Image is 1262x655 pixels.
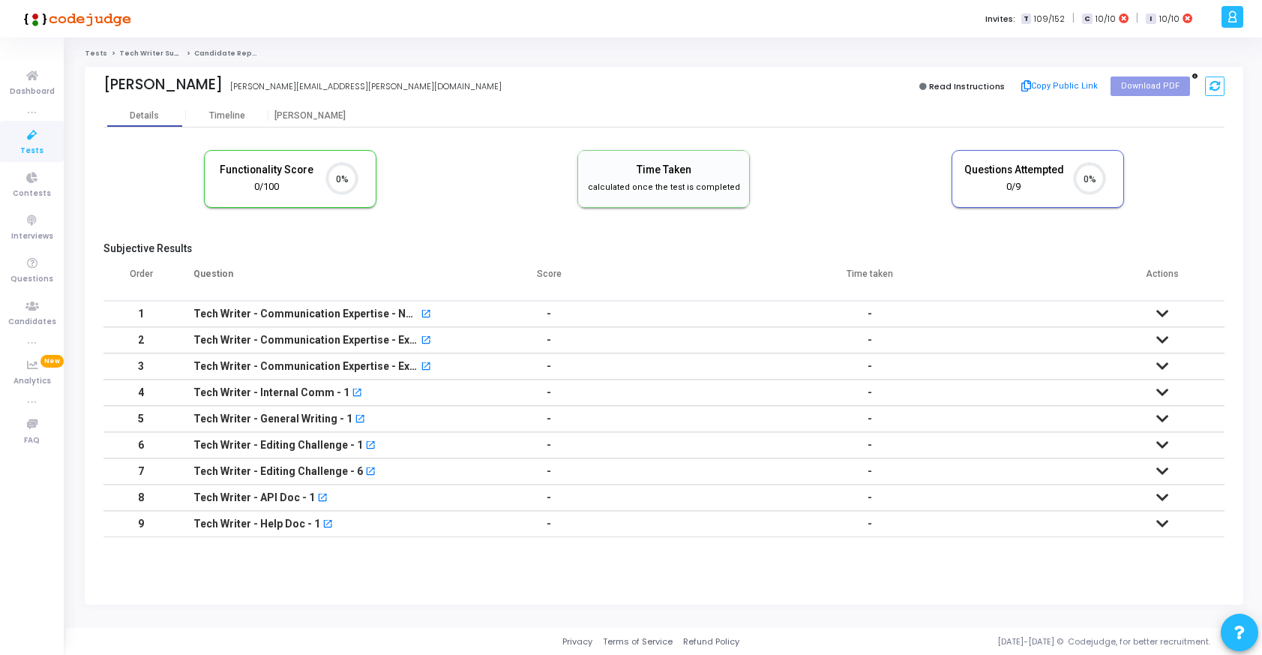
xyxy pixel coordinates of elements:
[585,164,742,176] h5: Time Taken
[1136,11,1138,26] span: |
[421,362,431,373] mat-icon: open_in_new
[103,432,178,458] td: 6
[1034,13,1065,26] span: 109/152
[421,310,431,320] mat-icon: open_in_new
[193,485,315,510] div: Tech Writer - API Doc - 1
[964,180,1064,194] div: 0/9
[640,259,1101,301] th: Time taken
[1159,13,1180,26] span: 10/10
[85,49,1243,59] nav: breadcrumb
[317,494,328,504] mat-icon: open_in_new
[459,327,640,353] td: -
[85,49,107,58] a: Tests
[365,441,376,452] mat-icon: open_in_new
[322,520,333,530] mat-icon: open_in_new
[230,80,502,93] div: [PERSON_NAME][EMAIL_ADDRESS][PERSON_NAME][DOMAIN_NAME]
[193,354,418,379] div: Tech Writer - Communication Expertise - Exec Comm 1
[1096,13,1116,26] span: 10/10
[20,145,43,158] span: Tests
[1017,75,1103,98] button: Copy Public Link
[13,188,51,200] span: Contests
[268,110,351,122] div: [PERSON_NAME]
[459,301,640,327] td: -
[1100,259,1225,301] th: Actions
[1082,14,1092,25] span: C
[640,458,1101,485] td: -
[103,511,178,537] td: 9
[178,259,459,301] th: Question
[193,459,363,484] div: Tech Writer - Editing Challenge - 6
[459,259,640,301] th: Score
[193,328,418,353] div: Tech Writer - Communication Expertise - External 1
[8,316,56,329] span: Candidates
[365,467,376,478] mat-icon: open_in_new
[929,80,1005,92] span: Read Instructions
[19,4,131,34] img: logo
[103,353,178,380] td: 3
[193,380,349,405] div: Tech Writer - Internal Comm - 1
[562,635,592,648] a: Privacy
[130,110,159,122] div: Details
[10,86,55,98] span: Dashboard
[1072,11,1075,26] span: |
[459,380,640,406] td: -
[24,434,40,447] span: FAQ
[193,407,352,431] div: Tech Writer - General Writing - 1
[103,242,1225,255] h5: Subjective Results
[1021,14,1031,25] span: T
[640,432,1101,458] td: -
[103,301,178,327] td: 1
[103,76,223,93] div: [PERSON_NAME]
[640,380,1101,406] td: -
[640,485,1101,511] td: -
[193,433,363,458] div: Tech Writer - Editing Challenge - 1
[640,511,1101,537] td: -
[103,327,178,353] td: 2
[588,182,740,192] span: calculated once the test is completed
[103,458,178,485] td: 7
[40,355,64,368] span: New
[985,13,1015,26] label: Invites:
[459,406,640,432] td: -
[640,327,1101,353] td: -
[103,259,178,301] th: Order
[119,49,258,58] a: Tech Writer Subjective Assessment 1
[216,164,316,176] h5: Functionality Score
[11,230,53,243] span: Interviews
[964,164,1064,176] h5: Questions Attempted
[209,110,245,122] div: Timeline
[459,458,640,485] td: -
[103,406,178,432] td: 5
[739,635,1243,648] div: [DATE]-[DATE] © Codejudge, for better recruitment.
[352,389,362,399] mat-icon: open_in_new
[640,301,1101,327] td: -
[103,485,178,511] td: 8
[13,375,51,388] span: Analytics
[1146,14,1156,25] span: I
[193,302,418,326] div: Tech Writer - Communication Expertise - Newsletter -1
[640,353,1101,380] td: -
[459,432,640,458] td: -
[10,273,53,286] span: Questions
[194,49,263,58] span: Candidate Report
[355,415,365,425] mat-icon: open_in_new
[640,406,1101,432] td: -
[459,511,640,537] td: -
[103,380,178,406] td: 4
[683,635,739,648] a: Refund Policy
[603,635,673,648] a: Terms of Service
[193,512,320,536] div: Tech Writer - Help Doc - 1
[459,353,640,380] td: -
[216,180,316,194] div: 0/100
[421,336,431,347] mat-icon: open_in_new
[1111,77,1190,96] button: Download PDF
[459,485,640,511] td: -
